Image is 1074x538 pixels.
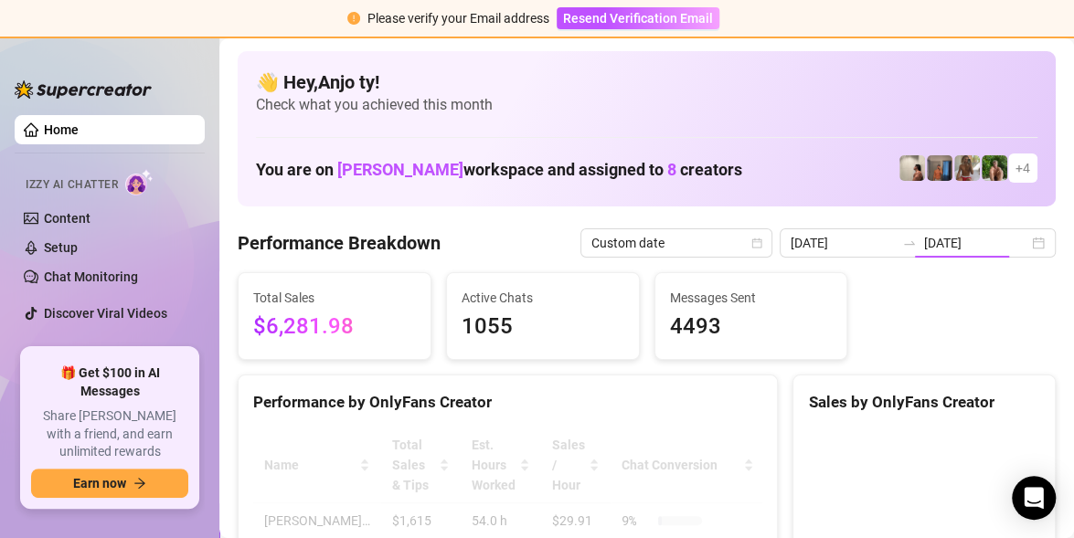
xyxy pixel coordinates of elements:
[31,407,188,461] span: Share [PERSON_NAME] with a friend, and earn unlimited rewards
[337,160,463,179] span: [PERSON_NAME]
[256,95,1037,115] span: Check what you achieved this month
[15,80,152,99] img: logo-BBDzfeDw.svg
[902,236,917,250] span: swap-right
[73,476,126,491] span: Earn now
[44,122,79,137] a: Home
[133,477,146,490] span: arrow-right
[808,390,1040,415] div: Sales by OnlyFans Creator
[982,155,1007,181] img: Nathaniel
[902,236,917,250] span: to
[238,230,441,256] h4: Performance Breakdown
[253,288,416,308] span: Total Sales
[591,229,761,257] span: Custom date
[44,269,138,284] a: Chat Monitoring
[670,288,833,308] span: Messages Sent
[1016,158,1030,178] span: + 4
[256,160,742,180] h1: You are on workspace and assigned to creators
[253,310,416,344] span: $6,281.98
[44,240,78,255] a: Setup
[253,390,762,415] div: Performance by OnlyFans Creator
[462,310,624,344] span: 1055
[791,233,895,253] input: Start date
[563,11,713,26] span: Resend Verification Email
[367,8,549,28] div: Please verify your Email address
[44,211,90,226] a: Content
[751,237,762,248] span: calendar
[347,12,360,25] span: exclamation-circle
[927,155,952,181] img: Wayne
[44,306,167,321] a: Discover Viral Videos
[125,169,154,195] img: AI Chatter
[31,364,188,400] span: 🎁 Get $100 in AI Messages
[954,155,980,181] img: Nathaniel
[557,7,719,29] button: Resend Verification Email
[670,310,833,344] span: 4493
[256,69,1037,95] h4: 👋 Hey, Anjo ty !
[31,469,188,498] button: Earn nowarrow-right
[667,160,676,179] span: 8
[462,288,624,308] span: Active Chats
[1012,476,1056,520] div: Open Intercom Messenger
[899,155,925,181] img: Ralphy
[26,176,118,194] span: Izzy AI Chatter
[924,233,1028,253] input: End date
